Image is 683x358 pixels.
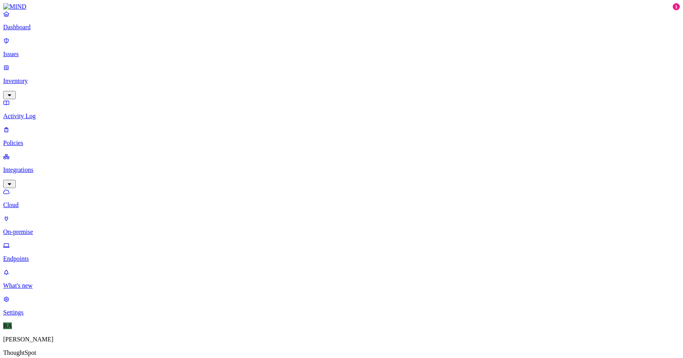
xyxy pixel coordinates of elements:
a: Policies [3,126,680,147]
a: Endpoints [3,242,680,262]
a: Cloud [3,188,680,209]
a: Activity Log [3,99,680,120]
a: Settings [3,296,680,316]
a: On-premise [3,215,680,236]
p: Policies [3,139,680,147]
p: What's new [3,282,680,289]
a: Inventory [3,64,680,98]
img: MIND [3,3,26,10]
p: Issues [3,51,680,58]
p: Inventory [3,77,680,85]
div: 1 [673,3,680,10]
p: Activity Log [3,113,680,120]
p: Dashboard [3,24,680,31]
p: [PERSON_NAME] [3,336,680,343]
p: Endpoints [3,255,680,262]
p: Settings [3,309,680,316]
a: Integrations [3,153,680,187]
p: Integrations [3,166,680,173]
p: ThoughtSpot [3,349,680,356]
p: On-premise [3,228,680,236]
a: Issues [3,37,680,58]
a: Dashboard [3,10,680,31]
span: RA [3,322,12,329]
p: Cloud [3,202,680,209]
a: MIND [3,3,680,10]
a: What's new [3,269,680,289]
